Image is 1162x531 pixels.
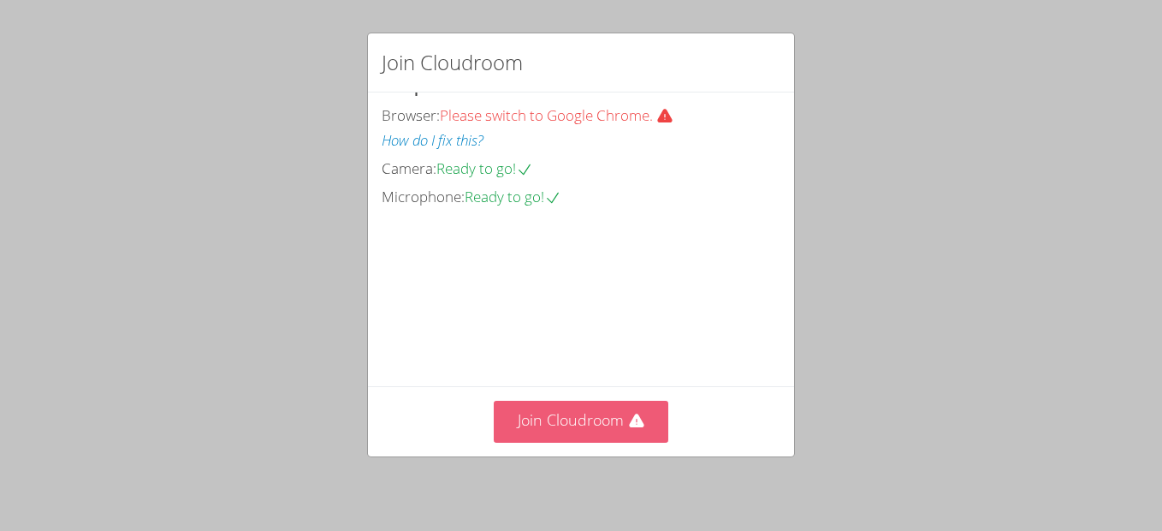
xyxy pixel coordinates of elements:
[382,158,436,178] span: Camera:
[382,105,440,125] span: Browser:
[382,47,523,78] h2: Join Cloudroom
[440,105,687,125] span: Please switch to Google Chrome.
[465,187,561,206] span: Ready to go!
[436,158,533,178] span: Ready to go!
[382,128,483,153] button: How do I fix this?
[382,187,465,206] span: Microphone:
[494,401,669,443] button: Join Cloudroom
